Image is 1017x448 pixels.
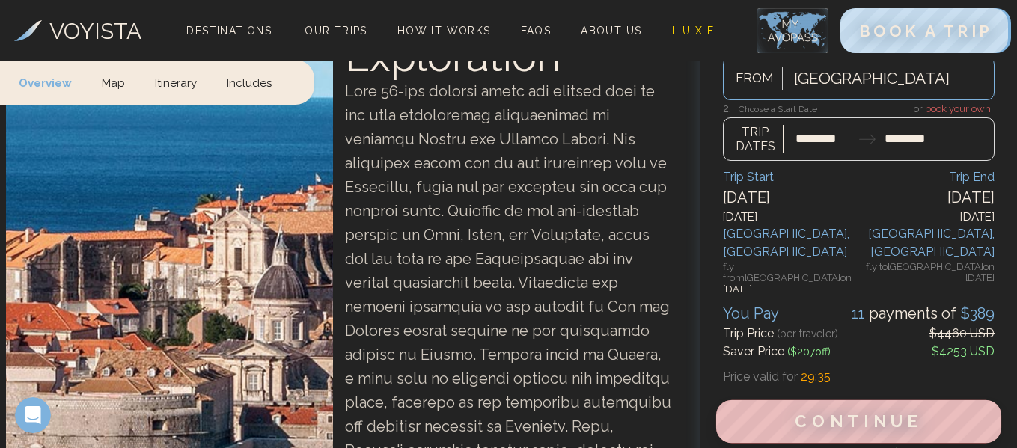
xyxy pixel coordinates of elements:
span: 11 [852,304,869,322]
span: $4253 USD [932,344,995,358]
span: About Us [581,25,641,37]
a: Map [87,60,140,104]
span: [DATE] [723,283,752,295]
div: [DATE] [859,209,995,226]
span: FAQs [521,25,552,37]
iframe: Intercom live chat [15,397,51,433]
div: Trip Start [723,168,859,186]
button: Continue [716,400,1001,444]
div: You Pay [723,302,779,325]
span: 29 : 35 [801,369,831,384]
span: Continue [795,412,923,432]
span: How It Works [397,25,491,37]
a: BOOK A TRIP [840,25,1011,40]
div: fly from [GEOGRAPHIC_DATA] on [723,261,859,298]
div: Trip End [859,168,995,186]
a: How It Works [391,20,497,41]
h4: or [723,100,995,117]
div: payment s of [852,302,995,325]
img: Voyista Logo [14,20,42,41]
div: Saver Price [723,343,831,360]
a: VOYISTA [14,14,141,48]
span: Our Trips [305,25,367,37]
a: FAQs [515,20,558,41]
div: Trip Price [723,325,838,343]
span: (per traveler) [777,328,838,340]
a: Includes [212,60,287,104]
div: [DATE] [723,186,859,209]
h3: VOYISTA [49,14,141,48]
div: [GEOGRAPHIC_DATA] , [GEOGRAPHIC_DATA] [859,225,995,261]
div: [GEOGRAPHIC_DATA] , [GEOGRAPHIC_DATA] [723,225,859,261]
a: Itinerary [140,60,212,104]
div: [DATE] [859,186,995,209]
img: My Account [757,8,828,53]
span: FROM [727,69,782,88]
span: Price valid for [723,369,798,384]
div: fly to [GEOGRAPHIC_DATA] on [DATE] [859,261,995,287]
button: BOOK A TRIP [840,8,1011,53]
span: ($ 207 off) [787,346,831,358]
span: $4460 USD [929,326,995,340]
a: About Us [575,20,647,41]
a: L U X E [666,20,721,41]
span: L U X E [672,25,715,37]
span: $ 389 [956,304,995,322]
a: Overview [19,60,87,104]
span: Destinations [180,19,278,63]
div: [DATE] [723,209,859,226]
a: Our Trips [299,20,373,41]
span: BOOK A TRIP [859,22,992,40]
